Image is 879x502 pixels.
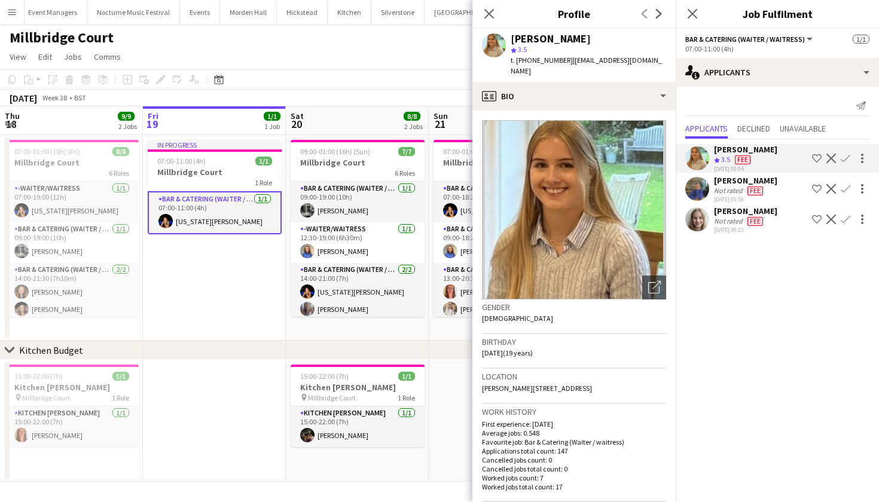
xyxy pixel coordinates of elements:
[289,117,304,131] span: 20
[39,93,69,102] span: Week 38
[14,147,80,156] span: 07:00-01:00 (18h) (Fri)
[732,155,753,165] div: Crew has different fees then in role
[255,157,272,166] span: 1/1
[109,169,129,177] span: 6 Roles
[112,147,129,156] span: 8/8
[714,226,777,234] div: [DATE] 00:23
[404,112,420,121] span: 8/8
[676,58,879,87] div: Applicants
[482,446,666,455] p: Applications total count: 147
[148,191,282,234] app-card-role: Bar & Catering (Waiter / waitress)1/107:00-11:00 (4h)[US_STATE][PERSON_NAME]
[64,51,82,62] span: Jobs
[148,140,282,149] div: In progress
[404,122,423,131] div: 2 Jobs
[482,406,666,417] h3: Work history
[432,117,448,131] span: 21
[59,49,87,65] a: Jobs
[434,263,567,321] app-card-role: Bar & Catering (Waiter / waitress)2/213:00-20:30 (7h30m)[PERSON_NAME][PERSON_NAME]
[118,122,137,131] div: 2 Jobs
[676,6,879,22] h3: Job Fulfilment
[482,120,666,299] img: Crew avatar or photo
[291,157,425,168] h3: Millbridge Court
[14,372,63,381] span: 15:00-22:00 (7h)
[482,302,666,313] h3: Gender
[10,51,26,62] span: View
[5,222,139,263] app-card-role: Bar & Catering (Waiter / waitress)1/109:00-19:00 (10h)[PERSON_NAME]
[118,112,135,121] span: 9/9
[264,112,280,121] span: 1/1
[112,372,129,381] span: 1/1
[255,178,272,187] span: 1 Role
[511,33,591,44] div: [PERSON_NAME]
[300,372,349,381] span: 15:00-22:00 (7h)
[721,155,730,164] span: 3.5
[371,1,425,24] button: Silverstone
[714,144,777,155] div: [PERSON_NAME]
[434,182,567,222] app-card-role: Bar & Catering (Waiter / waitress)1/107:00-18:20 (11h20m)[US_STATE][PERSON_NAME]
[94,51,121,62] span: Comms
[395,169,415,177] span: 6 Roles
[148,140,282,234] app-job-card: In progress07:00-11:00 (4h)1/1Millbridge Court1 RoleBar & Catering (Waiter / waitress)1/107:00-11...
[482,473,666,482] p: Worked jobs count: 7
[714,206,777,216] div: [PERSON_NAME]
[398,393,415,402] span: 1 Role
[291,222,425,263] app-card-role: -Waiter/Waitress1/112:30-19:00 (6h30m)[PERSON_NAME]
[714,165,777,173] div: [DATE] 00:04
[5,182,139,222] app-card-role: -Waiter/Waitress1/107:00-19:00 (12h)[US_STATE][PERSON_NAME]
[74,93,86,102] div: BST
[780,124,826,133] span: Unavailable
[19,1,87,24] button: Event Managers
[472,6,676,22] h3: Profile
[443,147,514,156] span: 07:00-01:00 (18h) (Mon)
[3,117,20,131] span: 18
[5,263,139,321] app-card-role: Bar & Catering (Waiter / waitress)2/214:00-21:30 (7h30m)[PERSON_NAME][PERSON_NAME]
[714,216,745,226] div: Not rated
[714,195,777,203] div: [DATE] 09:58
[482,384,592,393] span: [PERSON_NAME][STREET_ADDRESS]
[157,157,206,166] span: 07:00-11:00 (4h)
[148,167,282,177] h3: Millbridge Court
[5,157,139,168] h3: Millbridge Court
[87,1,180,24] button: Nocturne Music Festival
[482,348,533,357] span: [DATE] (19 years)
[434,111,448,121] span: Sun
[482,482,666,491] p: Worked jobs total count: 17
[180,1,220,24] button: Events
[5,382,139,393] h3: Kitchen [PERSON_NAME]
[745,216,765,226] div: Crew has different fees then in role
[434,140,567,317] app-job-card: 07:00-01:00 (18h) (Mon)6/7Millbridge Court6 RolesBar & Catering (Waiter / waitress)1/107:00-18:20...
[291,365,425,447] div: 15:00-22:00 (7h)1/1Kitchen [PERSON_NAME] Millbridge Court1 RoleKitchen [PERSON_NAME]1/115:00-22:0...
[685,124,728,133] span: Applicants
[735,155,750,164] span: Fee
[10,29,114,47] h1: Millbridge Court
[482,336,666,347] h3: Birthday
[10,92,37,104] div: [DATE]
[5,140,139,317] app-job-card: 07:00-01:00 (18h) (Fri)8/8Millbridge Court6 Roles-Waiter/Waitress1/107:00-19:00 (12h)[US_STATE][P...
[482,464,666,473] p: Cancelled jobs total count: 0
[148,111,158,121] span: Fri
[22,393,70,402] span: Millbridge Court
[146,117,158,131] span: 19
[745,186,765,195] div: Crew has different fees then in role
[425,1,510,24] button: [GEOGRAPHIC_DATA]
[434,157,567,168] h3: Millbridge Court
[482,420,666,428] p: First experience: [DATE]
[277,1,328,24] button: Hickstead
[434,222,567,263] app-card-role: Bar & Catering (Waiter / waitress)1/109:00-18:20 (9h20m)[PERSON_NAME]
[714,186,745,195] div: Not rated
[518,45,527,54] span: 3.5
[511,56,662,75] span: | [EMAIL_ADDRESS][DOMAIN_NAME]
[642,276,666,299] div: Open photos pop-in
[291,382,425,393] h3: Kitchen [PERSON_NAME]
[737,124,770,133] span: Declined
[328,1,371,24] button: Kitchen
[291,140,425,317] app-job-card: 09:00-01:00 (16h) (Sun)7/7Millbridge Court6 RolesBar & Catering (Waiter / waitress)1/109:00-19:00...
[482,455,666,464] p: Cancelled jobs count: 0
[89,49,126,65] a: Comms
[291,406,425,447] app-card-role: Kitchen [PERSON_NAME]1/115:00-22:00 (7h)[PERSON_NAME]
[5,406,139,447] app-card-role: Kitchen [PERSON_NAME]1/115:00-22:00 (7h)[PERSON_NAME]
[685,35,814,44] button: Bar & Catering (Waiter / waitress)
